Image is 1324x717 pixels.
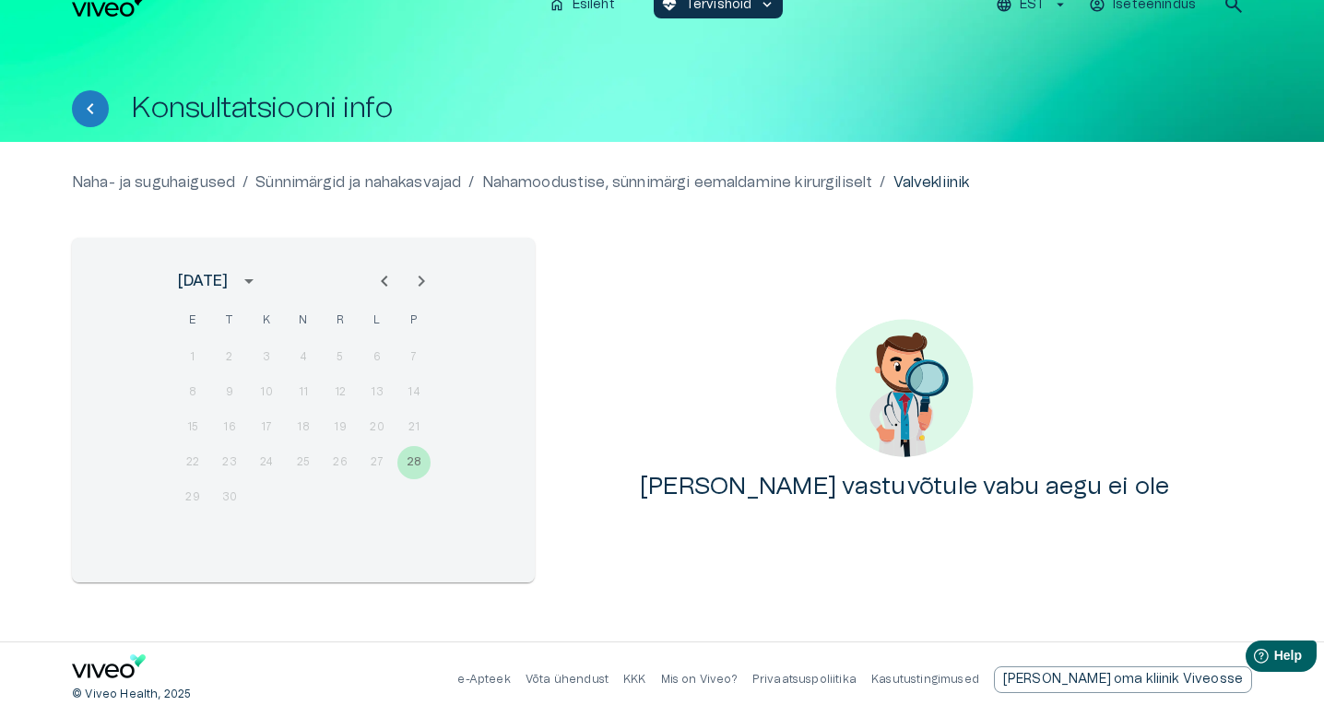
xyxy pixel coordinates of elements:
[255,171,461,194] a: Sünnimärgid ja nahakasvajad
[213,302,246,339] span: teisipäev
[893,171,970,194] p: Valvekliinik
[835,319,974,457] img: No content
[1180,633,1324,685] iframe: Help widget launcher
[131,92,393,124] h1: Konsultatsiooni info
[250,302,283,339] span: kolmapäev
[994,666,1252,693] a: Send email to partnership request to viveo
[482,171,873,194] a: Nahamoodustise, sünnimärgi eemaldamine kirurgiliselt
[752,674,857,685] a: Privaatsuspoliitika
[72,654,146,685] a: Navigate to home page
[623,674,646,685] a: KKK
[1003,670,1243,689] p: [PERSON_NAME] oma kliinik Viveosse
[72,90,109,127] button: Tagasi
[468,171,474,194] p: /
[287,302,320,339] span: neljapäev
[233,265,265,297] button: calendar view is open, switch to year view
[994,666,1252,693] div: [PERSON_NAME] oma kliinik Viveosse
[397,302,431,339] span: pühapäev
[871,674,979,685] a: Kasutustingimused
[403,263,440,300] button: Next month
[661,672,738,688] p: Mis on Viveo?
[242,171,248,194] p: /
[324,302,357,339] span: reede
[361,302,394,339] span: laupäev
[178,270,228,292] div: [DATE]
[176,302,209,339] span: esmaspäev
[526,672,609,688] p: Võta ühendust
[640,472,1170,501] h4: [PERSON_NAME] vastuvõtule vabu aegu ei ole
[72,171,235,194] a: Naha- ja suguhaigused
[72,687,191,702] p: © Viveo Health, 2025
[880,171,885,194] p: /
[457,674,510,685] a: e-Apteek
